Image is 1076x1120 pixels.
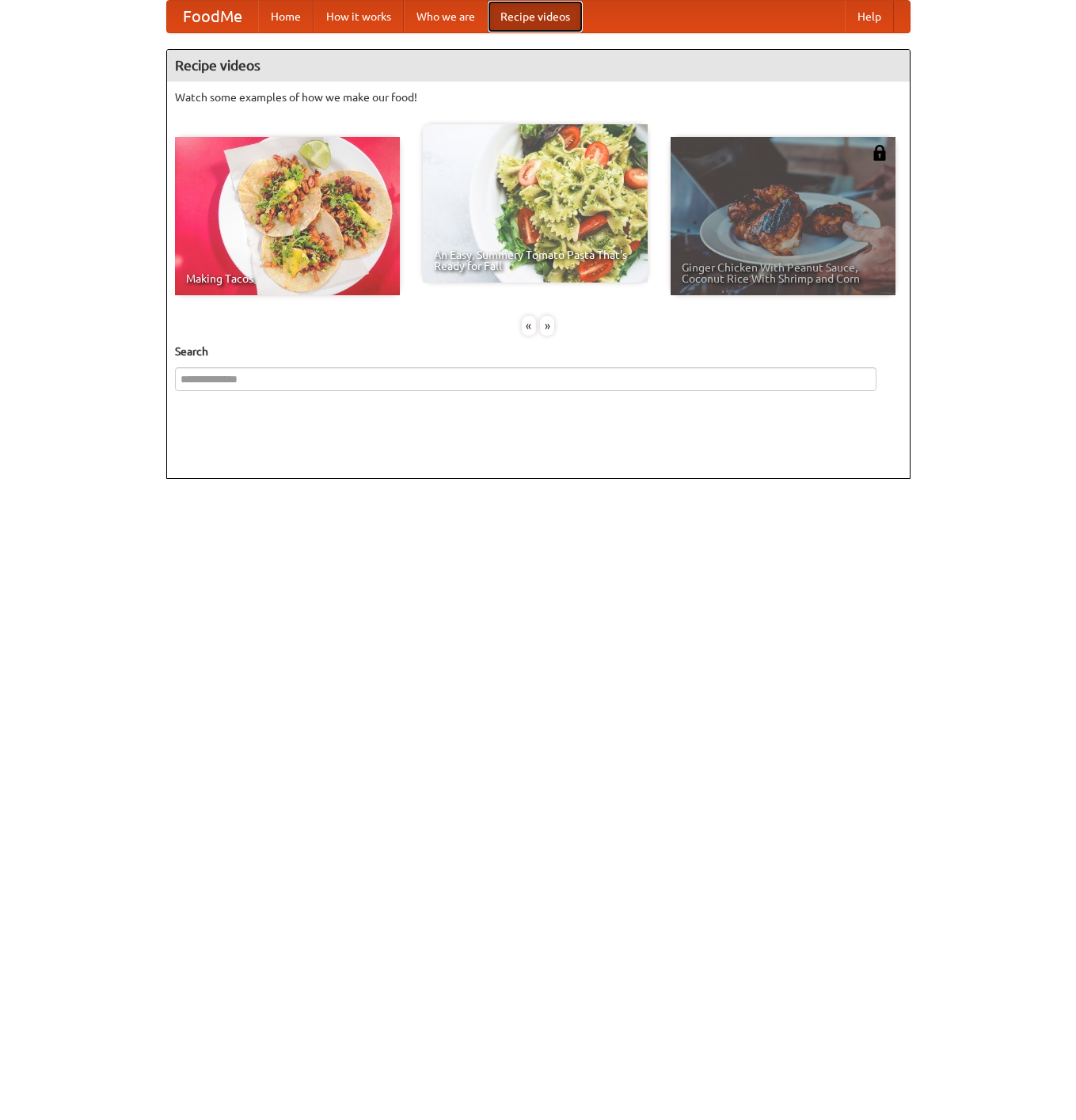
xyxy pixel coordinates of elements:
h4: Recipe videos [167,50,910,82]
span: Making Tacos [186,273,389,284]
p: Watch some examples of how we make our food! [175,89,902,105]
img: 483408.png [872,145,888,161]
h5: Search [175,344,902,359]
a: Help [845,1,894,32]
span: An Easy, Summery Tomato Pasta That's Ready for Fall [434,249,637,271]
a: Recipe videos [488,1,583,32]
a: Making Tacos [175,137,400,295]
a: FoodMe [167,1,258,32]
a: Home [258,1,314,32]
div: » [540,316,554,336]
div: « [522,316,536,336]
a: How it works [314,1,404,32]
a: An Easy, Summery Tomato Pasta That's Ready for Fall [423,124,648,283]
a: Who we are [404,1,488,32]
